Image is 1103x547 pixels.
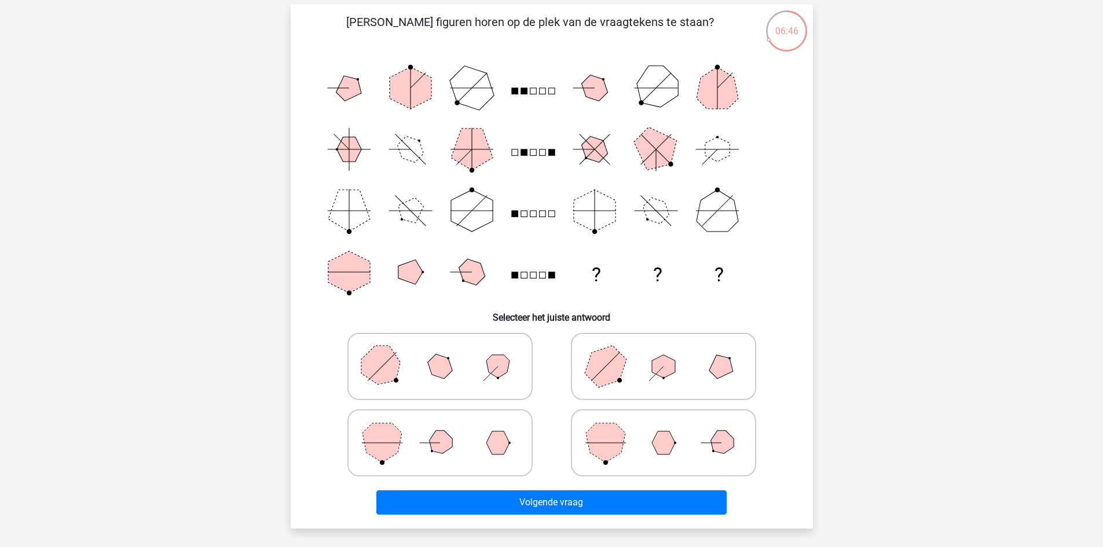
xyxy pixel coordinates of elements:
button: Volgende vraag [376,490,727,515]
h6: Selecteer het juiste antwoord [309,303,794,323]
p: [PERSON_NAME] figuren horen op de plek van de vraagtekens te staan? [309,13,751,48]
text: ? [653,263,662,286]
text: ? [591,263,600,286]
div: 06:46 [765,9,808,38]
text: ? [714,263,724,286]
